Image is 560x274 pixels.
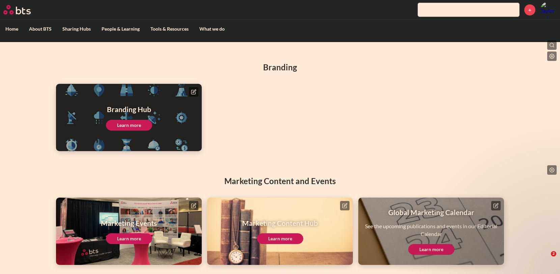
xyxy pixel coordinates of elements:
[340,201,349,210] button: Edit page tile
[540,2,557,18] img: Taylor Hale
[96,20,145,38] label: People & Learning
[189,201,198,210] button: Edit page tile
[551,251,556,256] span: 2
[363,222,499,238] p: See the upcoming publications and events in our Editorial Calendar
[524,4,535,15] a: +
[242,218,318,228] h1: Marketing Content Hub
[537,251,553,267] iframe: Intercom live chat
[106,233,152,244] a: Learn more
[106,104,152,114] h1: Branding Hub
[363,207,499,217] h1: Global Marketing Calendar
[145,20,194,38] label: Tools & Resources
[194,20,230,38] label: What we do
[408,244,454,255] a: Learn more
[57,20,96,38] label: Sharing Hubs
[106,120,152,131] a: Learn more
[3,5,43,14] a: Go home
[540,2,557,18] a: Profile
[24,20,57,38] label: About BTS
[547,52,557,61] button: Edit page list
[257,233,303,244] a: Learn more
[3,5,31,14] img: BTS Logo
[425,130,560,256] iframe: Intercom notifications message
[189,87,198,97] button: Edit page tile
[101,218,157,228] h1: Marketing Events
